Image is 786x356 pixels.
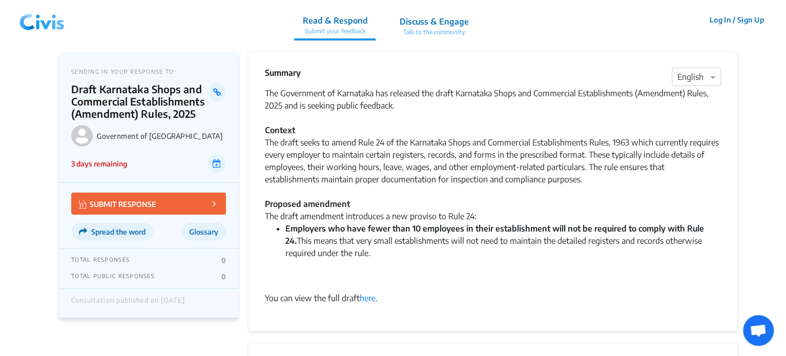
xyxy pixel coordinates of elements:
p: SENDING IN YOUR RESPONSE TO [71,68,226,75]
img: navlogo.png [15,5,69,35]
p: 0 [221,256,226,264]
img: Vector.jpg [79,200,87,208]
p: Talk to the community [399,28,468,37]
div: The draft amendment introduces a new proviso to Rule 24: [265,210,721,222]
p: Government of [GEOGRAPHIC_DATA] [97,132,226,140]
img: Government of Karnataka logo [71,125,93,146]
div: The Government of Karnataka has released the draft Karnataka Shops and Commercial Establishments ... [265,87,721,210]
p: SUBMIT RESPONSE [79,198,156,210]
span: Glossary [189,227,218,236]
p: TOTAL PUBLIC RESPONSES [71,273,155,281]
strong: Employers who have fewer than 10 employees in their establishment will not be required to comply ... [285,223,704,246]
div: Open chat [743,315,774,346]
button: Spread the word [71,223,153,240]
p: Draft Karnataka Shops and Commercial Establishments (Amendment) Rules, 2025 [71,83,208,120]
div: You can view the full draft . [265,292,721,304]
p: Discuss & Engage [399,15,468,28]
a: here [360,293,376,303]
button: Glossary [181,223,226,240]
strong: Context [265,125,295,135]
p: TOTAL RESPONSES [71,256,130,264]
span: Spread the word [91,227,146,236]
strong: Proposed amendment [265,199,350,209]
p: 0 [221,273,226,281]
p: Read & Respond [302,14,367,27]
div: Consultation published on [DATE] [71,297,185,310]
p: 3 days remaining [71,158,127,169]
button: Log In / Sign Up [702,12,771,28]
p: Submit your feedback [302,27,367,36]
button: SUBMIT RESPONSE [71,193,226,215]
li: This means that very small establishments will not need to maintain the detailed registers and re... [285,222,721,284]
p: Summary [265,67,301,79]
